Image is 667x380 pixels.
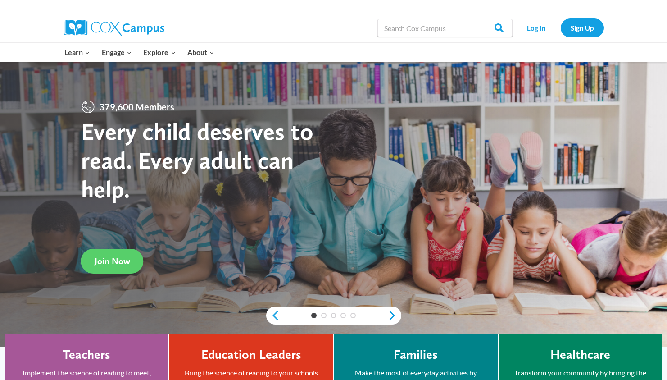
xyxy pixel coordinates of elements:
a: 4 [340,313,346,318]
img: Cox Campus [64,20,164,36]
a: Join Now [81,249,144,274]
a: 3 [331,313,336,318]
nav: Primary Navigation [59,43,220,62]
span: 379,600 Members [95,100,178,114]
h4: Education Leaders [201,347,301,362]
a: 2 [321,313,327,318]
h4: Families [394,347,438,362]
a: next [388,310,401,321]
span: Explore [143,46,176,58]
span: Learn [64,46,90,58]
a: Sign Up [561,18,604,37]
input: Search Cox Campus [377,19,513,37]
span: About [187,46,214,58]
span: Engage [102,46,132,58]
h4: Healthcare [550,347,610,362]
a: 5 [350,313,356,318]
a: 1 [311,313,317,318]
strong: Every child deserves to read. Every adult can help. [81,117,313,203]
nav: Secondary Navigation [517,18,604,37]
a: previous [266,310,280,321]
a: Log In [517,18,556,37]
h4: Teachers [63,347,110,362]
span: Join Now [95,256,130,266]
div: content slider buttons [266,307,401,325]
